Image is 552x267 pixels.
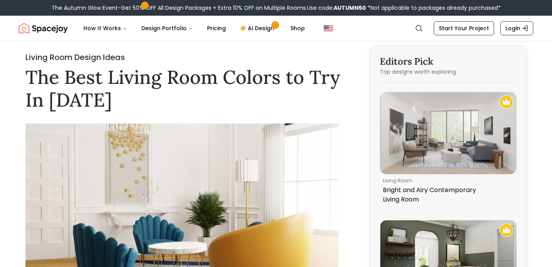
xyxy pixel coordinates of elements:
h3: Editors Pick [380,55,517,68]
img: Spacejoy Logo [19,20,68,36]
a: Pricing [201,20,232,36]
a: Spacejoy [19,20,68,36]
nav: Main [77,20,311,36]
nav: Global [19,16,533,41]
img: United States [324,24,333,33]
h2: Living Room Design Ideas [25,52,350,63]
b: AUTUMN50 [334,4,366,12]
span: *Not applicable to packages already purchased* [366,4,501,12]
img: Bright and Airy Contemporary Living Room [380,92,516,174]
a: Bright and Airy Contemporary Living Room Recommended Spacejoy Design - Bright and Airy Contempora... [380,92,517,207]
a: AI Design [234,20,283,36]
button: Design Portfolio [135,20,199,36]
p: Top designs worth exploring [380,68,517,76]
h1: The Best Living Room Colors to Try In [DATE] [25,66,350,111]
div: The Autumn Glow Event-Get 50% OFF All Design Packages + Extra 10% OFF on Multiple Rooms. [52,4,501,12]
a: Start Your Project [434,21,494,35]
p: Bright and Airy Contemporary Living Room [383,185,511,204]
a: Login [500,21,533,35]
img: Recommended Spacejoy Design - Bright and Airy Contemporary Living Room [500,95,513,109]
button: How It Works [77,20,133,36]
img: Recommended Spacejoy Design - A Dining Room Worthy of Gatherings [500,223,513,237]
p: living room [383,178,511,184]
a: Shop [284,20,311,36]
span: Use code: [307,4,366,12]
